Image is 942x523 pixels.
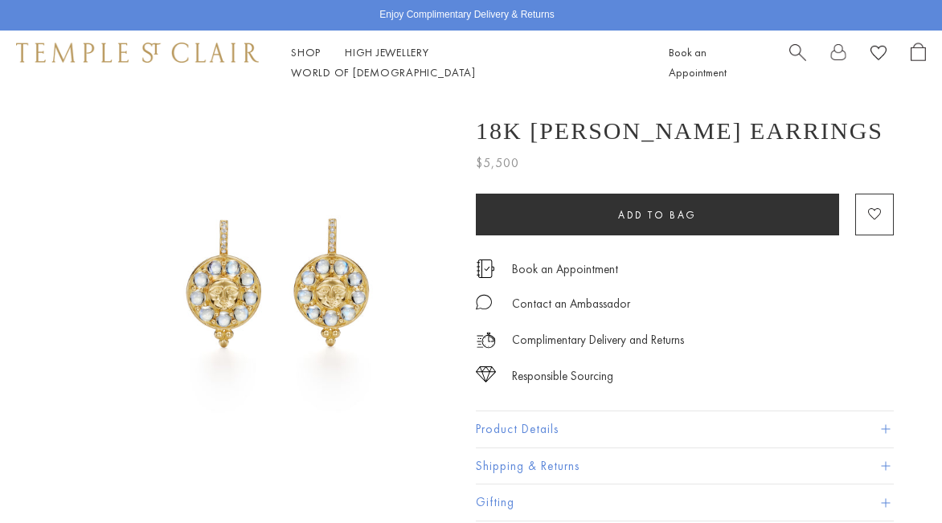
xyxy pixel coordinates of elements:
[476,484,894,521] button: Gifting
[379,7,554,23] p: Enjoy Complimentary Delivery & Returns
[291,43,633,83] nav: Main navigation
[669,45,727,80] a: Book an Appointment
[476,411,894,447] button: Product Details
[862,447,926,507] iframe: Gorgias live chat messenger
[291,45,321,59] a: ShopShop
[16,43,259,62] img: Temple St. Clair
[104,95,452,442] img: E34861-LUNAHABM
[476,117,883,145] h1: 18K [PERSON_NAME] Earrings
[789,43,806,83] a: Search
[291,65,475,80] a: World of [DEMOGRAPHIC_DATA]World of [DEMOGRAPHIC_DATA]
[512,366,613,386] div: Responsible Sourcing
[476,294,492,310] img: MessageIcon-01_2.svg
[476,153,519,174] span: $5,500
[911,43,926,83] a: Open Shopping Bag
[476,448,894,484] button: Shipping & Returns
[618,208,697,222] span: Add to bag
[870,43,887,67] a: View Wishlist
[512,294,630,314] div: Contact an Ambassador
[476,194,839,235] button: Add to bag
[476,259,495,278] img: icon_appointment.svg
[512,260,618,278] a: Book an Appointment
[512,330,684,350] p: Complimentary Delivery and Returns
[476,330,496,350] img: icon_delivery.svg
[476,366,496,382] img: icon_sourcing.svg
[345,45,429,59] a: High JewelleryHigh Jewellery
